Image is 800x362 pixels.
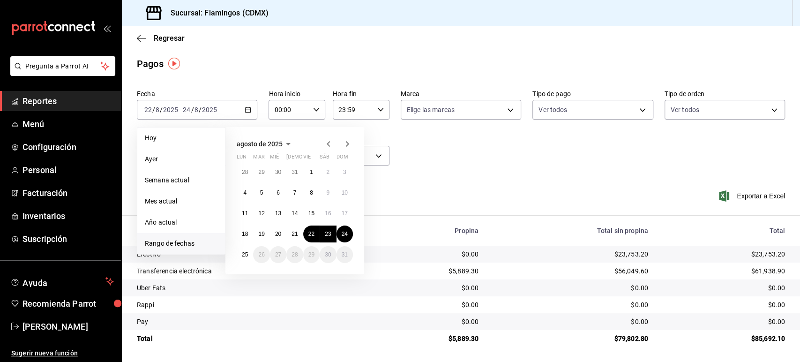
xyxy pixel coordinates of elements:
[342,189,348,196] abbr: 10 de agosto de 2025
[407,105,455,114] span: Elige las marcas
[493,283,648,293] div: $0.00
[292,169,298,175] abbr: 31 de julio de 2025
[326,189,329,196] abbr: 9 de agosto de 2025
[168,58,180,69] img: Tooltip marker
[342,251,348,258] abbr: 31 de agosto de 2025
[22,118,114,130] span: Menú
[270,164,286,181] button: 30 de julio de 2025
[320,205,336,222] button: 16 de agosto de 2025
[308,210,314,217] abbr: 15 de agosto de 2025
[137,317,363,326] div: Pay
[145,133,217,143] span: Hoy
[137,57,164,71] div: Pagos
[286,226,303,242] button: 21 de agosto de 2025
[671,105,699,114] span: Ver todos
[25,61,101,71] span: Pregunta a Parrot AI
[137,266,363,276] div: Transferencia electrónica
[270,246,286,263] button: 27 de agosto de 2025
[137,34,185,43] button: Regresar
[325,231,331,237] abbr: 23 de agosto de 2025
[310,169,313,175] abbr: 1 de agosto de 2025
[258,231,264,237] abbr: 19 de agosto de 2025
[258,169,264,175] abbr: 29 de julio de 2025
[378,300,479,309] div: $0.00
[310,189,313,196] abbr: 8 de agosto de 2025
[145,154,217,164] span: Ayer
[293,189,297,196] abbr: 7 de agosto de 2025
[326,169,329,175] abbr: 2 de agosto de 2025
[182,106,191,113] input: --
[237,205,253,222] button: 11 de agosto de 2025
[663,334,785,343] div: $85,692.10
[242,251,248,258] abbr: 25 de agosto de 2025
[199,106,202,113] span: /
[160,106,163,113] span: /
[665,90,785,97] label: Tipo de orden
[258,251,264,258] abbr: 26 de agosto de 2025
[22,210,114,222] span: Inventarios
[22,141,114,153] span: Configuración
[269,90,325,97] label: Hora inicio
[493,227,648,234] div: Total sin propina
[253,184,269,201] button: 5 de agosto de 2025
[275,231,281,237] abbr: 20 de agosto de 2025
[663,266,785,276] div: $61,938.90
[237,184,253,201] button: 4 de agosto de 2025
[154,34,185,43] span: Regresar
[22,297,114,310] span: Recomienda Parrot
[286,154,342,164] abbr: jueves
[237,226,253,242] button: 18 de agosto de 2025
[333,90,389,97] label: Hora fin
[22,233,114,245] span: Suscripción
[145,218,217,227] span: Año actual
[493,317,648,326] div: $0.00
[286,205,303,222] button: 14 de agosto de 2025
[532,90,653,97] label: Tipo de pago
[286,184,303,201] button: 7 de agosto de 2025
[320,184,336,201] button: 9 de agosto de 2025
[237,140,283,148] span: agosto de 2025
[22,187,114,199] span: Facturación
[303,205,320,222] button: 15 de agosto de 2025
[191,106,194,113] span: /
[253,226,269,242] button: 19 de agosto de 2025
[378,334,479,343] div: $5,889.30
[242,169,248,175] abbr: 28 de julio de 2025
[22,164,114,176] span: Personal
[308,251,314,258] abbr: 29 de agosto de 2025
[493,334,648,343] div: $79,802.80
[270,205,286,222] button: 13 de agosto de 2025
[336,164,353,181] button: 3 de agosto de 2025
[342,231,348,237] abbr: 24 de agosto de 2025
[538,105,567,114] span: Ver todos
[179,106,181,113] span: -
[137,90,257,97] label: Fecha
[270,184,286,201] button: 6 de agosto de 2025
[663,283,785,293] div: $0.00
[144,106,152,113] input: --
[336,226,353,242] button: 24 de agosto de 2025
[103,24,111,32] button: open_drawer_menu
[320,164,336,181] button: 2 de agosto de 2025
[378,227,479,234] div: Propina
[303,184,320,201] button: 8 de agosto de 2025
[378,317,479,326] div: $0.00
[292,231,298,237] abbr: 21 de agosto de 2025
[277,189,280,196] abbr: 6 de agosto de 2025
[343,169,346,175] abbr: 3 de agosto de 2025
[275,210,281,217] abbr: 13 de agosto de 2025
[243,189,247,196] abbr: 4 de agosto de 2025
[163,8,269,19] h3: Sucursal: Flamingos (CDMX)
[237,154,247,164] abbr: lunes
[275,169,281,175] abbr: 30 de julio de 2025
[336,205,353,222] button: 17 de agosto de 2025
[258,210,264,217] abbr: 12 de agosto de 2025
[342,210,348,217] abbr: 17 de agosto de 2025
[137,283,363,293] div: Uber Eats
[22,276,102,287] span: Ayuda
[237,246,253,263] button: 25 de agosto de 2025
[663,300,785,309] div: $0.00
[303,154,311,164] abbr: viernes
[202,106,217,113] input: ----
[320,154,329,164] abbr: sábado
